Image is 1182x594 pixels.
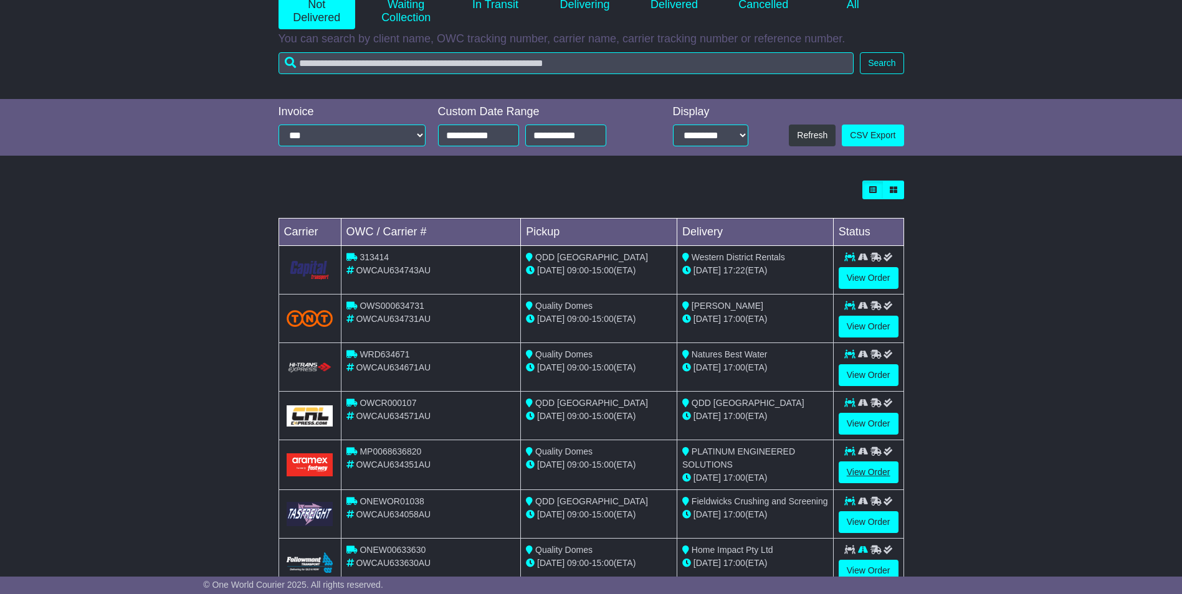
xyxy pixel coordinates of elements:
[438,105,638,119] div: Custom Date Range
[723,558,745,568] span: 17:00
[341,219,521,246] td: OWC / Carrier #
[839,560,898,582] a: View Order
[287,258,333,282] img: CapitalTransport.png
[287,310,333,327] img: TNT_Domestic.png
[537,362,565,372] span: [DATE]
[567,314,589,324] span: 09:00
[567,509,589,519] span: 09:00
[682,361,828,374] div: (ETA)
[356,558,431,568] span: OWCAU633630AU
[526,264,672,277] div: - (ETA)
[592,265,614,275] span: 15:00
[693,411,721,421] span: [DATE]
[567,265,589,275] span: 09:00
[360,496,424,506] span: ONEWOR01038
[279,219,341,246] td: Carrier
[693,314,721,324] span: [DATE]
[693,473,721,483] span: [DATE]
[360,446,421,456] span: MP0068636820
[592,460,614,469] span: 15:00
[526,361,672,374] div: - (ETA)
[279,105,426,119] div: Invoice
[592,314,614,324] span: 15:00
[723,314,745,324] span: 17:00
[860,52,903,74] button: Search
[203,580,383,590] span: © One World Courier 2025. All rights reserved.
[360,398,416,408] span: OWCR000107
[693,509,721,519] span: [DATE]
[682,508,828,521] div: (ETA)
[287,453,333,476] img: Aramex.png
[535,496,648,506] span: QDD [GEOGRAPHIC_DATA]
[682,264,828,277] div: (ETA)
[833,219,903,246] td: Status
[526,508,672,521] div: - (ETA)
[592,411,614,421] span: 15:00
[723,473,745,483] span: 17:00
[692,545,773,555] span: Home Impact Pty Ltd
[537,265,565,275] span: [DATE]
[526,458,672,471] div: - (ETA)
[535,301,593,311] span: Quality Domes
[682,557,828,570] div: (ETA)
[521,219,677,246] td: Pickup
[535,398,648,408] span: QDD [GEOGRAPHIC_DATA]
[360,349,409,359] span: WRD634671
[356,411,431,421] span: OWCAU634571AU
[356,460,431,469] span: OWCAU634351AU
[526,313,672,326] div: - (ETA)
[682,471,828,484] div: (ETA)
[682,410,828,423] div: (ETA)
[839,267,898,289] a: View Order
[693,362,721,372] span: [DATE]
[592,509,614,519] span: 15:00
[356,509,431,519] span: OWCAU634058AU
[356,362,431,372] span: OWCAU634671AU
[537,411,565,421] span: [DATE]
[535,252,648,262] span: QDD [GEOGRAPHIC_DATA]
[279,32,904,46] p: You can search by client name, OWC tracking number, carrier name, carrier tracking number or refe...
[360,545,426,555] span: ONEW00633630
[526,557,672,570] div: - (ETA)
[537,509,565,519] span: [DATE]
[287,405,333,427] img: GetCarrierServiceLogo
[677,219,833,246] td: Delivery
[567,411,589,421] span: 09:00
[692,398,804,408] span: QDD [GEOGRAPHIC_DATA]
[839,413,898,435] a: View Order
[356,314,431,324] span: OWCAU634731AU
[535,545,593,555] span: Quality Domes
[692,496,828,506] span: Fieldwicks Crushing and Screening
[723,509,745,519] span: 17:00
[692,301,763,311] span: [PERSON_NAME]
[360,301,424,311] span: OWS000634731
[537,314,565,324] span: [DATE]
[592,362,614,372] span: 15:00
[535,446,593,456] span: Quality Domes
[723,362,745,372] span: 17:00
[567,362,589,372] span: 09:00
[360,252,389,262] span: 313414
[567,558,589,568] span: 09:00
[693,558,721,568] span: [DATE]
[839,316,898,337] a: View Order
[356,265,431,275] span: OWCAU634743AU
[592,558,614,568] span: 15:00
[692,252,785,262] span: Western District Rentals
[287,362,333,374] img: HiTrans.png
[526,410,672,423] div: - (ETA)
[287,502,333,526] img: GetCarrierServiceLogo
[723,265,745,275] span: 17:22
[567,460,589,469] span: 09:00
[537,558,565,568] span: [DATE]
[287,552,333,573] img: Followmont_Transport.png
[682,313,828,326] div: (ETA)
[673,105,748,119] div: Display
[682,446,795,469] span: PLATINUM ENGINEERED SOLUTIONS
[692,349,768,359] span: Natures Best Water
[693,265,721,275] span: [DATE]
[723,411,745,421] span: 17:00
[535,349,593,359] span: Quality Domes
[789,125,836,146] button: Refresh
[537,460,565,469] span: [DATE]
